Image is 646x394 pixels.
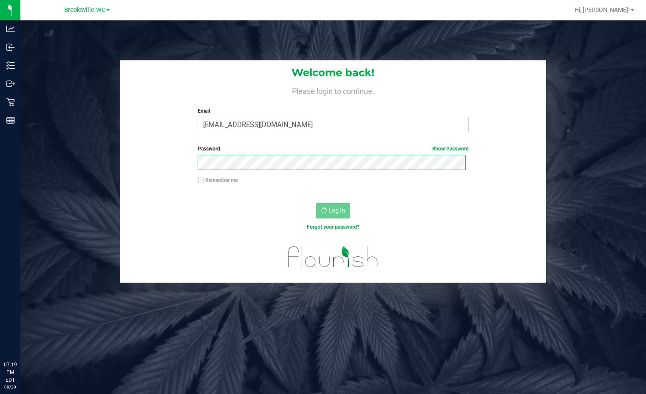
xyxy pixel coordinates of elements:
inline-svg: Inventory [6,61,15,70]
inline-svg: Outbound [6,79,15,88]
label: Remember me [198,176,238,184]
a: Show Password [432,146,469,152]
img: flourish_logo.svg [280,240,386,274]
span: Brooksville WC [64,6,105,14]
a: Forgot your password? [307,224,360,230]
inline-svg: Inbound [6,43,15,51]
inline-svg: Retail [6,98,15,106]
span: Log In [329,207,345,214]
inline-svg: Reports [6,116,15,125]
h1: Welcome back! [120,67,546,78]
inline-svg: Analytics [6,25,15,33]
label: Email [198,107,469,115]
span: Hi, [PERSON_NAME]! [575,6,630,13]
h4: Please login to continue. [120,85,546,95]
p: 07:19 PM EDT [4,361,17,384]
input: Remember me [198,178,204,184]
span: Password [198,146,220,152]
button: Log In [316,203,350,218]
p: 09/20 [4,384,17,390]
